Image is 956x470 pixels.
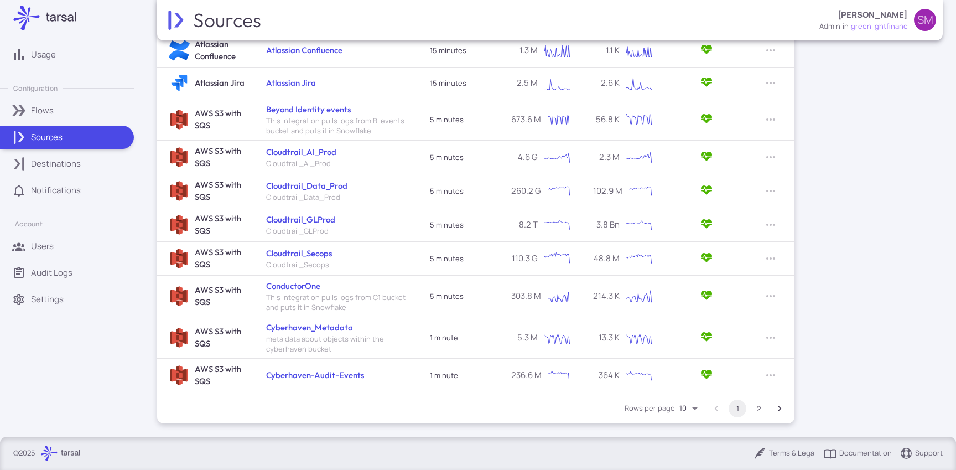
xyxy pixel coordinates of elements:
[266,281,320,291] a: ConductorOne
[540,247,574,270] svg: Interactive chart
[266,260,332,270] span: Cloudtrail_Secops
[419,174,501,208] td: 5 minutes
[622,146,656,168] svg: Interactive chart
[511,219,538,231] p: 8.2 T
[266,158,336,168] span: Cloudtrail_AI_Prod
[700,112,713,128] span: Active
[540,146,574,168] svg: Interactive chart
[540,327,574,349] div: Chart. Highcharts interactive chart.
[169,286,190,307] img: AWS S3 with SQS
[169,365,190,386] img: AWS S3 with SQS
[700,43,713,59] span: Active
[622,247,656,270] svg: Interactive chart
[700,251,713,267] span: Active
[169,73,190,94] img: Atlassian Jira
[622,72,656,94] svg: Interactive chart
[31,267,72,279] p: Audit Logs
[700,217,713,233] span: Active
[266,334,411,354] span: meta data about objects within the cyberhaven bucket
[169,147,190,168] img: AWS S3 with SQS
[540,247,574,270] div: Chart. Highcharts interactive chart.
[706,400,790,417] nav: pagination navigation
[511,113,541,126] p: 673.6 M
[31,158,81,170] p: Destinations
[419,359,501,392] td: 1 minute
[419,276,501,317] td: 5 minutes
[511,290,541,302] p: 303.8 M
[754,447,816,460] a: Terms & Legal
[511,77,538,89] p: 2.5 M
[169,248,190,269] img: AWS S3 with SQS
[917,14,933,25] span: SM
[700,183,713,199] span: Active
[543,109,574,131] div: Chart. Highcharts interactive chart.
[419,68,501,99] td: 15 minutes
[266,147,336,157] a: Cloudtrail_AI_Prod
[195,326,247,350] h6: AWS S3 with SQS
[762,329,780,347] button: Row Actions
[419,34,501,68] td: 15 minutes
[266,214,335,225] a: Cloudtrail_GLProd
[771,400,788,417] button: Go to next page
[543,285,574,307] div: Chart. Highcharts interactive chart.
[819,21,840,32] div: admin
[900,447,943,460] a: Support
[543,285,574,307] svg: Interactive chart
[543,180,574,202] div: Chart. Highcharts interactive chart.
[762,287,780,305] button: Row Actions
[195,107,247,132] h6: AWS S3 with SQS
[540,72,574,94] div: Chart. Highcharts interactive chart.
[195,145,247,169] h6: AWS S3 with SQS
[540,214,574,236] svg: Interactive chart
[593,332,620,344] p: 13.3 K
[544,364,574,386] div: Chart. Highcharts interactive chart.
[622,109,656,131] svg: Interactive chart
[762,42,780,59] button: Row Actions
[622,39,656,61] div: Chart. Highcharts interactive chart.
[511,332,538,344] p: 5.3 M
[622,72,656,94] div: Chart. Highcharts interactive chart.
[266,370,364,380] a: Cyberhaven-Audit-Events
[622,109,656,131] div: Chart. Highcharts interactive chart.
[266,116,411,136] span: This integration pulls logs from BI events bucket and puts it in Snowflake
[169,180,190,202] img: AWS S3 with SQS
[593,151,620,163] p: 2.3 M
[195,246,247,271] h6: AWS S3 with SQS
[419,141,501,174] td: 5 minutes
[540,39,574,61] div: Chart. Highcharts interactive chart.
[169,214,190,235] img: AWS S3 with SQS
[169,327,190,348] img: AWS S3 with SQS
[622,364,656,386] div: Chart. Highcharts interactive chart.
[31,105,54,117] p: Flows
[266,45,342,55] a: Atlassian Confluence
[700,330,713,346] span: Active
[195,213,247,237] h6: AWS S3 with SQS
[813,4,943,36] button: [PERSON_NAME]adminingreenlightfinancSM
[750,400,767,417] button: Go to page 2
[266,226,335,236] span: Cloudtrail_GLProd
[762,74,780,92] button: Row Actions
[169,109,190,130] img: AWS S3 with SQS
[593,252,620,265] p: 48.8 M
[700,149,713,166] span: Active
[622,364,656,386] svg: Interactive chart
[511,151,538,163] p: 4.6 G
[622,214,656,236] div: Chart. Highcharts interactive chart.
[762,366,780,384] button: Row Actions
[622,39,656,61] svg: Interactive chart
[31,240,54,252] p: Users
[762,111,780,128] button: Row Actions
[266,180,347,191] a: Cloudtrail_Data_Prod
[266,292,411,312] span: This integration pulls logs from C1 bucket and puts it in Snowflake
[31,131,63,143] p: Sources
[593,185,622,197] p: 102.9 M
[762,148,780,166] button: Row Actions
[13,84,58,93] p: Configuration
[15,219,42,229] p: Account
[622,146,656,168] div: Chart. Highcharts interactive chart.
[593,77,620,89] p: 2.6 K
[762,250,780,267] button: Row Actions
[511,252,538,265] p: 110.3 G
[195,179,247,203] h6: AWS S3 with SQS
